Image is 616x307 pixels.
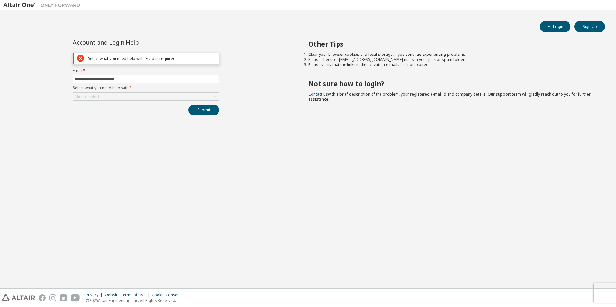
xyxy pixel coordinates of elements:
[574,21,605,32] button: Sign Up
[308,80,594,88] h2: Not sure how to login?
[308,91,591,102] span: with a brief description of the problem, your registered e-mail id and company details. Our suppo...
[308,52,594,57] li: Clear your browser cookies and local storage, if you continue experiencing problems.
[540,21,570,32] button: Login
[74,94,99,99] div: Click to select
[308,57,594,62] li: Please check for [EMAIL_ADDRESS][DOMAIN_NAME] mails in your junk or spam folder.
[308,62,594,67] li: Please verify that the links in the activation e-mails are not expired.
[86,298,185,303] p: © 2025 Altair Engineering, Inc. All Rights Reserved.
[188,105,219,115] button: Submit
[88,56,216,61] div: Select what you need help with: Field is required
[3,2,83,8] img: Altair One
[73,68,219,73] label: Email
[2,294,35,301] img: altair_logo.svg
[71,294,80,301] img: youtube.svg
[39,294,46,301] img: facebook.svg
[49,294,56,301] img: instagram.svg
[73,85,219,90] label: Select what you need help with
[308,91,328,97] a: Contact us
[60,294,67,301] img: linkedin.svg
[308,40,594,48] h2: Other Tips
[86,293,105,298] div: Privacy
[152,293,185,298] div: Cookie Consent
[73,93,219,100] div: Click to select
[105,293,152,298] div: Website Terms of Use
[73,40,190,45] div: Account and Login Help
